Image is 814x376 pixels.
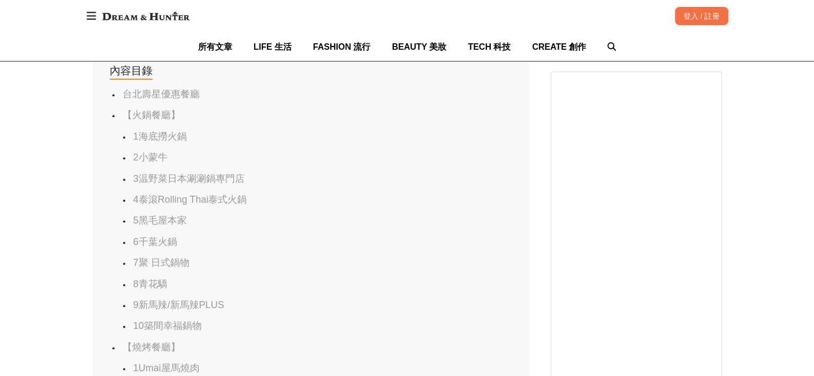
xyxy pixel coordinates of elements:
span: 所有文章 [198,42,232,51]
a: BEAUTY 美妝 [392,33,446,61]
span: BEAUTY 美妝 [392,42,446,51]
div: 登入 / 註冊 [675,7,728,25]
a: 7聚 日式鍋物 [133,257,189,268]
a: 1海底撈火鍋 [133,131,187,142]
a: 4泰滾Rolling Thai泰式火鍋 [133,194,247,205]
a: 9新馬辣/新馬辣PLUS [133,300,224,310]
a: LIFE 生活 [254,33,292,61]
a: 8青花驕 [133,279,168,289]
a: FASHION 流行 [313,33,371,61]
a: 所有文章 [198,33,232,61]
span: FASHION 流行 [313,42,371,51]
a: 【燒烤餐廳】 [123,342,180,352]
a: 【火鍋餐廳】 [123,110,180,120]
a: 3温野菜日本涮涮鍋專門店 [133,173,245,184]
a: 1Umai屋馬燒肉 [133,363,200,373]
a: 6千葉火鍋 [133,236,177,247]
div: 內容目錄 [110,63,153,80]
a: 2小蒙牛 [133,152,168,163]
a: 5黑毛屋本家 [133,215,187,226]
a: 台北壽星優惠餐廳 [123,89,200,99]
span: TECH 科技 [468,42,511,51]
a: TECH 科技 [468,33,511,61]
a: 10築間幸福鍋物 [133,320,202,331]
span: LIFE 生活 [254,42,292,51]
a: CREATE 創作 [532,33,586,61]
img: Dream & Hunter [97,6,195,26]
span: CREATE 創作 [532,42,586,51]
